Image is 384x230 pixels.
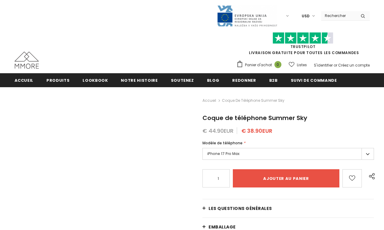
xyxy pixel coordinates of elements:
[291,73,337,87] a: Suivi de commande
[217,5,277,27] img: Javni Razpis
[202,97,216,104] a: Accueil
[236,35,370,55] span: LIVRAISON GRATUITE POUR TOUTES LES COMMANDES
[202,114,307,122] span: Coque de téléphone Summer Sky
[232,77,256,83] span: Redonner
[269,73,278,87] a: B2B
[236,60,284,70] a: Panier d'achat 0
[83,77,108,83] span: Lookbook
[338,63,370,68] a: Créez un compte
[207,73,219,87] a: Blog
[297,62,307,68] span: Listes
[121,77,158,83] span: Notre histoire
[171,77,194,83] span: soutenez
[302,13,310,19] span: USD
[269,77,278,83] span: B2B
[121,73,158,87] a: Notre histoire
[209,205,272,211] span: Les questions générales
[334,63,337,68] span: or
[217,13,277,18] a: Javni Razpis
[232,73,256,87] a: Redonner
[202,127,233,135] span: € 44.90EUR
[289,60,307,70] a: Listes
[291,44,316,49] a: TrustPilot
[241,127,272,135] span: € 38.90EUR
[83,73,108,87] a: Lookbook
[209,224,236,230] span: EMBALLAGE
[321,11,356,20] input: Search Site
[245,62,272,68] span: Panier d'achat
[233,169,339,187] input: Ajouter au panier
[314,63,333,68] a: S'identifier
[202,199,374,218] a: Les questions générales
[171,73,194,87] a: soutenez
[207,77,219,83] span: Blog
[202,140,243,146] span: Modèle de téléphone
[15,52,39,69] img: Cas MMORE
[202,148,374,160] label: iPhone 17 Pro Max
[15,73,34,87] a: Accueil
[274,61,281,68] span: 0
[291,77,337,83] span: Suivi de commande
[273,32,333,44] img: Faites confiance aux étoiles pilotes
[15,77,34,83] span: Accueil
[46,77,70,83] span: Produits
[46,73,70,87] a: Produits
[222,97,284,104] span: Coque de téléphone Summer Sky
